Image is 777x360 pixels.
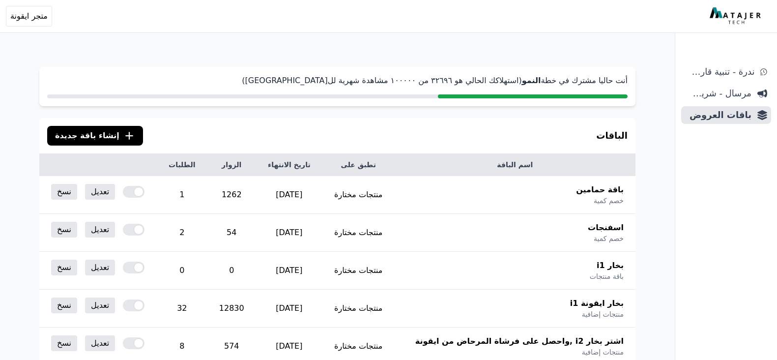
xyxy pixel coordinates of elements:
[157,252,207,290] td: 0
[207,214,256,252] td: 54
[256,252,322,290] td: [DATE]
[207,290,256,328] td: 12830
[157,176,207,214] td: 1
[685,87,751,100] span: مرسال - شريط دعاية
[322,154,395,176] th: تطبق على
[51,184,77,200] a: نسخ
[85,184,115,200] a: تعديل
[256,176,322,214] td: [DATE]
[85,222,115,238] a: تعديل
[588,222,624,234] span: اسفنجات
[395,154,635,176] th: اسم الباقة
[415,335,624,347] span: اشتر بخار i2 ,واحصل على فرشاة المرحاض من ايقونة
[207,252,256,290] td: 0
[207,154,256,176] th: الزوار
[51,222,77,238] a: نسخ
[322,214,395,252] td: منتجات مختارة
[570,298,624,309] span: بخار ايقونة i1
[51,298,77,313] a: نسخ
[256,290,322,328] td: [DATE]
[322,176,395,214] td: منتجات مختارة
[157,290,207,328] td: 32
[596,129,628,143] h3: الباقات
[710,7,763,25] img: MatajerTech Logo
[576,184,624,196] span: باقة حمامين
[322,290,395,328] td: منتجات مختارة
[6,6,52,27] button: متجر ايقونة
[55,130,119,142] span: إنشاء باقة جديدة
[594,196,624,206] span: خصم كمية
[322,252,395,290] td: منتجات مختارة
[157,214,207,252] td: 2
[85,298,115,313] a: تعديل
[51,335,77,351] a: نسخ
[85,260,115,275] a: تعديل
[685,108,751,122] span: باقات العروض
[582,309,624,319] span: منتجات إضافية
[256,154,322,176] th: تاريخ الانتهاء
[597,260,624,271] span: بخار i1
[51,260,77,275] a: نسخ
[207,176,256,214] td: 1262
[685,65,754,79] span: ندرة - تنبية قارب علي النفاذ
[522,76,541,85] strong: النمو
[256,214,322,252] td: [DATE]
[590,271,624,281] span: باقة منتجات
[47,126,143,146] button: إنشاء باقة جديدة
[85,335,115,351] a: تعديل
[47,75,628,87] p: أنت حاليا مشترك في خطة (استهلاكك الحالي هو ۳٢٦٩٦ من ١۰۰۰۰۰ مشاهدة شهرية لل[GEOGRAPHIC_DATA])
[594,234,624,243] span: خصم كمية
[582,347,624,357] span: منتجات إضافية
[10,10,48,22] span: متجر ايقونة
[157,154,207,176] th: الطلبات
